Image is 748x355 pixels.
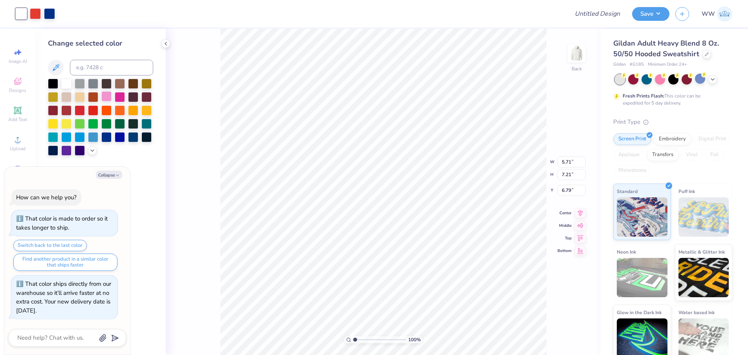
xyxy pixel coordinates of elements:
[654,133,691,145] div: Embroidery
[702,9,715,18] span: WW
[617,197,667,237] img: Standard
[96,171,122,179] button: Collapse
[70,60,153,75] input: e.g. 7428 c
[10,145,26,152] span: Upload
[678,197,729,237] img: Puff Ink
[568,6,626,22] input: Untitled Design
[623,92,719,107] div: This color can be expedited for 5 day delivery.
[702,6,732,22] a: WW
[569,46,585,61] img: Back
[13,240,87,251] button: Switch back to the last color
[648,61,687,68] span: Minimum Order: 24 +
[408,336,421,343] span: 100 %
[705,149,724,161] div: Foil
[717,6,732,22] img: Wiro Wink
[557,248,572,254] span: Bottom
[613,118,732,127] div: Print Type
[613,133,651,145] div: Screen Print
[557,210,572,216] span: Center
[632,7,669,21] button: Save
[8,116,27,123] span: Add Text
[613,165,651,177] div: Rhinestones
[693,133,731,145] div: Digital Print
[678,308,715,316] span: Water based Ink
[13,254,117,271] button: Find another product in a similar color that ships faster
[681,149,703,161] div: Vinyl
[9,58,27,64] span: Image AI
[617,187,638,195] span: Standard
[16,280,111,315] div: That color ships directly from our warehouse so it’ll arrive faster at no extra cost. Your new de...
[48,38,153,49] div: Change selected color
[613,39,719,59] span: Gildan Adult Heavy Blend 8 Oz. 50/50 Hooded Sweatshirt
[623,93,664,99] strong: Fresh Prints Flash:
[617,248,636,256] span: Neon Ink
[9,87,26,94] span: Designs
[557,223,572,228] span: Middle
[678,248,725,256] span: Metallic & Glitter Ink
[16,215,108,232] div: That color is made to order so it takes longer to ship.
[678,187,695,195] span: Puff Ink
[613,61,626,68] span: Gildan
[678,258,729,297] img: Metallic & Glitter Ink
[572,65,582,72] div: Back
[613,149,645,161] div: Applique
[557,235,572,241] span: Top
[617,258,667,297] img: Neon Ink
[647,149,678,161] div: Transfers
[617,308,662,316] span: Glow in the Dark Ink
[16,193,77,201] div: How can we help you?
[630,61,644,68] span: # G185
